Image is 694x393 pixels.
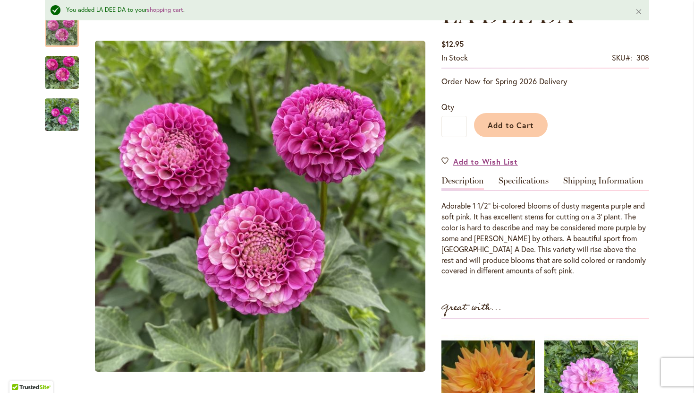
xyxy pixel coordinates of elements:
[499,176,549,190] a: Specifications
[441,52,468,63] div: Availability
[45,50,79,96] img: LA DEE DA
[45,92,79,138] img: LA DEE DA
[441,52,468,62] span: In stock
[45,89,79,131] div: LA DEE DA
[488,120,534,130] span: Add to Cart
[636,52,649,63] div: 308
[441,156,518,167] a: Add to Wish List
[95,41,425,372] img: La Dee Da
[45,47,88,89] div: LA DEE DA
[441,39,464,49] span: $12.95
[563,176,643,190] a: Shipping Information
[441,76,649,87] p: Order Now for Spring 2026 Delivery
[441,102,454,112] span: Qty
[66,6,621,15] div: You added LA DEE DA to your .
[441,176,484,190] a: Description
[441,201,649,276] div: Adorable 1 1/2" bi-colored blooms of dusty magenta purple and soft pink. It has excellent stems f...
[441,176,649,276] div: Detailed Product Info
[147,6,183,14] a: shopping cart
[612,52,632,62] strong: SKU
[474,113,548,137] button: Add to Cart
[7,359,34,386] iframe: Launch Accessibility Center
[453,156,518,167] span: Add to Wish List
[441,300,502,315] strong: Great with...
